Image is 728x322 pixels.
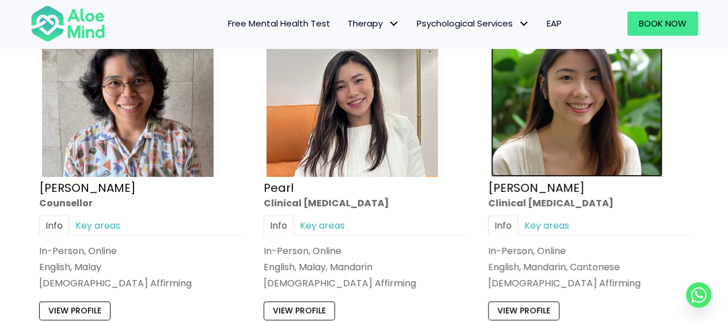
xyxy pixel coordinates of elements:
[120,12,570,36] nav: Menu
[264,302,335,320] a: View profile
[518,215,575,236] a: Key areas
[264,215,294,236] a: Info
[686,282,711,308] a: Whatsapp
[39,180,136,196] a: [PERSON_NAME]
[348,17,399,29] span: Therapy
[264,180,294,196] a: Pearl
[39,244,241,257] div: In-Person, Online
[488,244,689,257] div: In-Person, Online
[538,12,570,36] a: EAP
[417,17,529,29] span: Psychological Services
[488,215,518,236] a: Info
[266,5,438,177] img: Pearl photo
[488,260,689,274] p: English, Mandarin, Cantonese
[228,17,330,29] span: Free Mental Health Test
[491,5,662,177] img: Peggy Clin Psych
[264,276,465,290] div: [DEMOGRAPHIC_DATA] Affirming
[339,12,408,36] a: TherapyTherapy: submenu
[294,215,351,236] a: Key areas
[516,16,532,32] span: Psychological Services: submenu
[264,244,465,257] div: In-Person, Online
[627,12,698,36] a: Book Now
[264,196,465,210] div: Clinical [MEDICAL_DATA]
[39,302,110,320] a: View profile
[488,302,559,320] a: View profile
[264,260,465,274] p: English, Malay, Mandarin
[42,5,214,177] img: zafeera counsellor
[219,12,339,36] a: Free Mental Health Test
[488,196,689,210] div: Clinical [MEDICAL_DATA]
[488,180,585,196] a: [PERSON_NAME]
[69,215,127,236] a: Key areas
[39,260,241,274] p: English, Malay
[39,215,69,236] a: Info
[39,196,241,210] div: Counsellor
[547,17,562,29] span: EAP
[31,5,105,43] img: Aloe mind Logo
[488,276,689,290] div: [DEMOGRAPHIC_DATA] Affirming
[408,12,538,36] a: Psychological ServicesPsychological Services: submenu
[639,17,687,29] span: Book Now
[386,16,402,32] span: Therapy: submenu
[39,276,241,290] div: [DEMOGRAPHIC_DATA] Affirming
